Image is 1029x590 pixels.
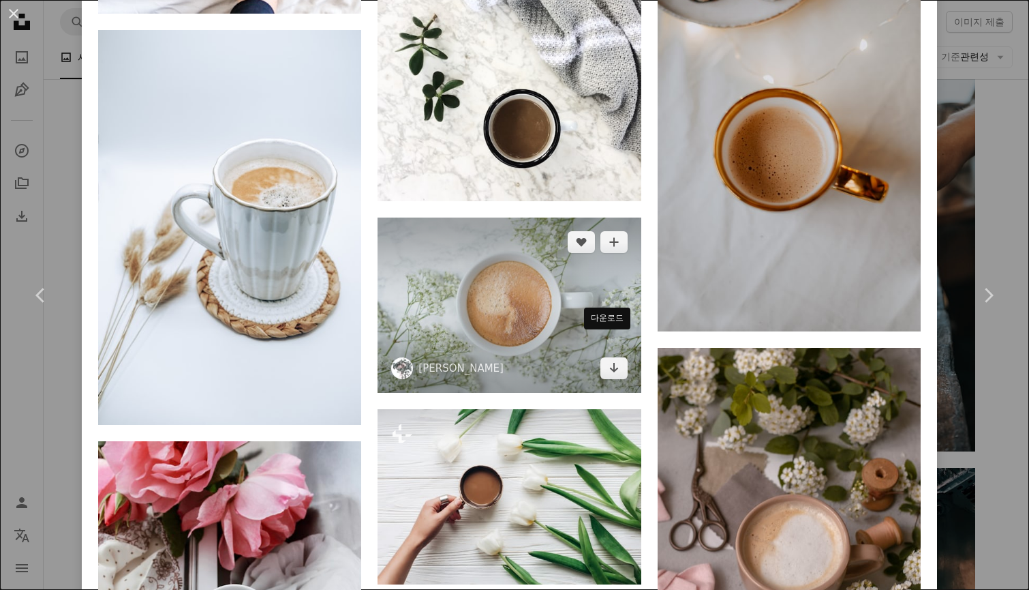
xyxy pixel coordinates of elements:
[378,218,641,393] img: 갈색 액체를 가진 백색 세라믹 찻잔
[600,357,628,379] a: 다운로드
[391,357,413,379] img: Marianne Krohn의 프로필로 이동
[378,409,641,585] img: 흰색 나무 소박한 배경에 커피 컵과 튤립을 들고 있는 손. 세련된 플랫은 텍스트를위한 공간이있는 꽃과 음료로 누워 있습니다. 안녕하세요 봄입니다. 행복한 날 개념입니다. 인스...
[600,231,628,253] button: 컬렉션에 추가
[658,128,921,140] a: 커피 한 잔과 쿠키 한 접시
[98,221,361,233] a: 코스터 위에 앉아있는 커피 한 잔
[378,490,641,503] a: 흰색 나무 소박한 배경에 커피 컵과 튤립을 들고 있는 손. 세련된 플랫은 텍스트를위한 공간이있는 꽃과 음료로 누워 있습니다. 안녕하세요 봄입니다. 행복한 날 개념입니다. 인스...
[98,30,361,425] img: 코스터 위에 앉아있는 커피 한 잔
[584,308,630,329] div: 다운로드
[378,62,641,74] a: 갈색 액체를 가진 백색 세라믹 찻잔
[947,230,1029,361] a: 다음
[658,519,921,531] a: 가득 찬 커피 브라운 컵
[418,362,504,375] a: [PERSON_NAME]
[568,231,595,253] button: 좋아요
[378,299,641,311] a: 갈색 액체를 가진 백색 세라믹 찻잔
